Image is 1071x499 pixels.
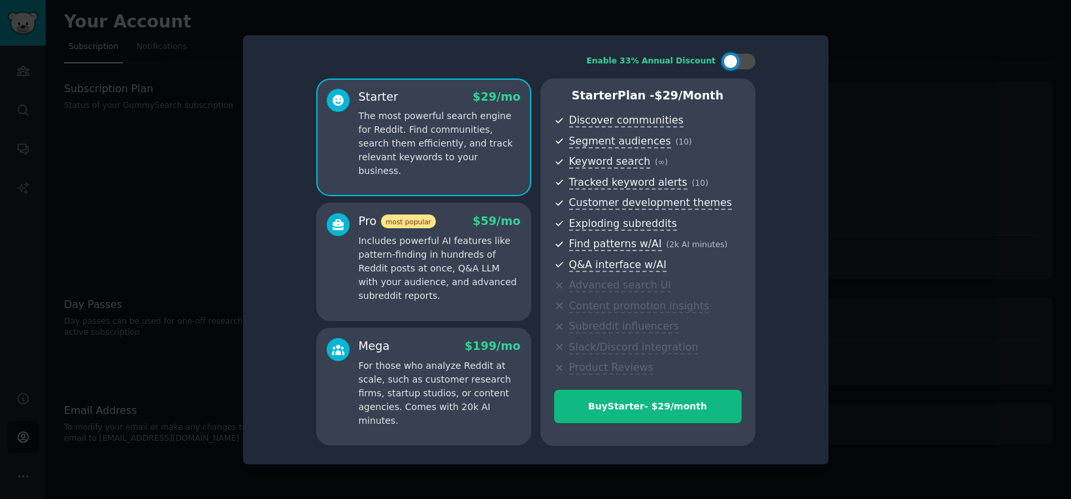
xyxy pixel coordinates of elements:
span: most popular [381,215,436,228]
span: Product Reviews [569,361,653,375]
span: ( ∞ ) [655,158,668,167]
p: For those who analyze Reddit at scale, such as customer research firms, startup studios, or conte... [359,359,521,428]
span: Content promotion insights [569,300,710,313]
span: Exploding subreddits [569,217,677,231]
p: The most powerful search engine for Reddit. Find communities, search them efficiently, and track ... [359,109,521,178]
div: Mega [359,338,390,354]
span: Find patterns w/AI [569,237,662,251]
span: Subreddit influencers [569,320,679,334]
span: ( 10 ) [676,137,692,146]
p: Includes powerful AI features like pattern-finding in hundreds of Reddit posts at once, Q&A LLM w... [359,234,521,303]
span: $ 59 /mo [472,215,520,228]
span: $ 29 /mo [472,90,520,103]
span: Segment audiences [569,135,671,148]
span: Tracked keyword alerts [569,176,687,190]
span: Customer development themes [569,196,733,210]
span: ( 10 ) [692,179,708,188]
span: $ 199 /mo [465,339,520,353]
span: Keyword search [569,155,651,169]
span: Advanced search UI [569,279,671,292]
span: Discover communities [569,114,684,128]
button: BuyStarter- $29/month [554,390,742,423]
div: Enable 33% Annual Discount [587,56,716,67]
div: Starter [359,89,399,105]
span: ( 2k AI minutes ) [667,240,728,249]
p: Starter Plan - [554,88,742,104]
span: Slack/Discord integration [569,341,699,354]
span: Q&A interface w/AI [569,258,667,272]
div: Pro [359,213,436,230]
span: $ 29 /month [655,89,724,102]
div: Buy Starter - $ 29 /month [555,400,741,413]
